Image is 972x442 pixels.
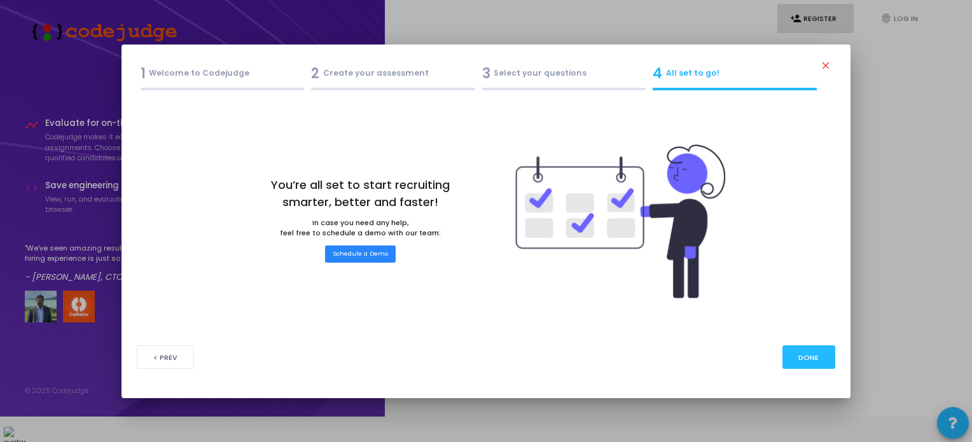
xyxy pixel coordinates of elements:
img: schedule_meeting.png [486,140,737,299]
button: Done [782,345,836,369]
a: 3Select your questions [478,60,649,94]
span: 4 [653,63,662,84]
span: 2 [311,63,319,84]
a: Schedule a Demo [325,245,396,263]
div: All set to go! [653,63,817,84]
span: 3 [482,63,490,84]
div: Welcome to Codejudge [141,63,305,84]
a: 1Welcome to Codejudge [137,60,308,94]
mat-icon: close [820,60,835,75]
p: You’re all set to start recruiting smarter, better and faster! [235,176,486,211]
a: 4All set to go! [649,60,821,94]
a: 2Create your assessment [308,60,479,94]
div: Create your assessment [311,63,475,84]
span: 1 [141,63,146,84]
button: < Prev [137,345,194,369]
p: In case you need any help, feel free to schedule a demo with our team: [235,218,486,238]
div: Select your questions [482,63,646,84]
